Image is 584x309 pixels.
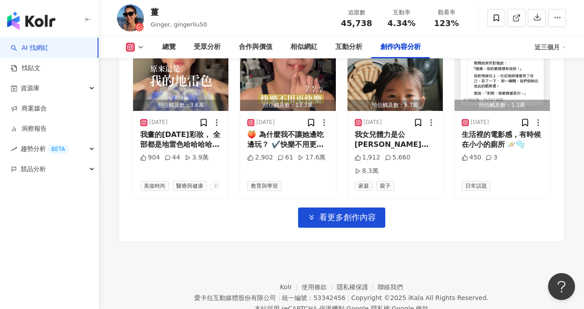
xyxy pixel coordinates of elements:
[133,100,228,111] div: 預估觸及數：3.6萬
[21,159,46,179] span: 競品分析
[348,31,443,111] button: 預估觸及數：6.7萬
[140,181,169,191] span: 美妝時尚
[364,119,382,126] div: [DATE]
[133,31,228,111] img: post-image
[298,153,325,162] div: 17.6萬
[384,8,419,17] div: 互動率
[348,31,443,111] img: post-image
[280,283,302,291] a: Kolr
[11,124,47,133] a: 洞察報告
[11,104,47,113] a: 商案媒合
[380,42,421,53] div: 創作內容分析
[434,19,459,28] span: 123%
[185,153,209,162] div: 3.9萬
[455,31,550,111] button: 預估觸及數：1.1萬
[247,153,273,162] div: 2,902
[151,6,207,18] div: 薑
[247,181,281,191] span: 教育與學習
[341,18,372,28] span: 45,738
[140,130,221,150] div: 我畫的[DATE]彩妝， 全部都是地雷色哈哈哈哈 現在網購衣服， 直接拿出[PERSON_NAME]對， 買彩妝直接跟櫃姐說我要的色號！ 厲害的鑑定，測一次終身適用， 膚色會改變，但底色不會！ ...
[240,100,335,111] div: 預估觸及數：13.3萬
[347,294,349,301] span: |
[335,42,362,53] div: 互動分析
[247,130,328,150] div: 🍑 為什麼我不讓她邊吃邊玩？ ✔️快樂不用更快樂 她已經玩得開心， 不需要再加水果，轟炸多巴胺。 ✔️一次做一件事 吃就吃、玩就玩， 感官專心，才會記得那份快樂。 ✔️學會自己的節奏 不是看到就...
[21,139,68,159] span: 趨勢分析
[151,21,207,28] span: Ginger, gingerliu50
[348,100,443,111] div: 預估觸及數：6.7萬
[210,181,228,191] span: 彩妝
[462,181,490,191] span: 日常話題
[11,146,17,152] span: rise
[282,294,345,301] div: 統一編號：53342456
[385,153,410,162] div: 5,660
[486,153,497,162] div: 3
[319,212,376,222] span: 看更多創作內容
[240,31,335,111] img: post-image
[149,119,168,126] div: [DATE]
[21,78,40,98] span: 資源庫
[355,130,436,150] div: 我女兒體力是公[PERSON_NAME]老師認證的好， 不睡午覺，晚上照樣翻到10點多。 . 後來照著人類圖建議的， 把電放光光之外⚡️ 不要強迫壓倒， 讓她自己決定入睡的時間！ . 人類圖也算...
[162,42,176,53] div: 總覽
[337,283,378,291] a: 隱私權保護
[355,181,373,191] span: 家庭
[278,294,280,301] span: |
[376,181,394,191] span: 親子
[277,153,293,162] div: 61
[408,294,424,301] a: iKala
[535,40,566,54] div: 近三個月
[302,283,337,291] a: 使用條款
[194,294,276,301] div: 愛卡拉互動媒體股份有限公司
[194,42,221,53] div: 受眾分析
[548,273,575,300] iframe: Help Scout Beacon - Open
[455,100,550,111] div: 預估觸及數：1.1萬
[351,294,488,301] div: Copyright © 2025 All Rights Reserved.
[355,153,380,162] div: 1,912
[11,64,40,73] a: 找貼文
[48,145,68,154] div: BETA
[378,283,403,291] a: 聯絡我們
[11,44,49,53] a: searchAI 找網紅
[117,4,144,31] img: KOL Avatar
[355,167,379,176] div: 8.3萬
[165,153,180,162] div: 44
[7,12,55,30] img: logo
[173,181,207,191] span: 醫療與健康
[471,119,489,126] div: [DATE]
[140,153,160,162] div: 904
[298,207,385,228] button: 看更多創作內容
[256,119,275,126] div: [DATE]
[462,130,543,150] div: 生活裡的電影感，有時候在小小的廁所 🪐🫧
[462,153,481,162] div: 450
[240,31,335,111] button: 預估觸及數：13.3萬
[133,31,228,111] button: 商業合作預估觸及數：3.6萬
[239,42,272,53] div: 合作與價值
[339,8,374,17] div: 追蹤數
[388,19,415,28] span: 4.34%
[455,31,550,111] img: post-image
[429,8,464,17] div: 觀看率
[290,42,317,53] div: 相似網紅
